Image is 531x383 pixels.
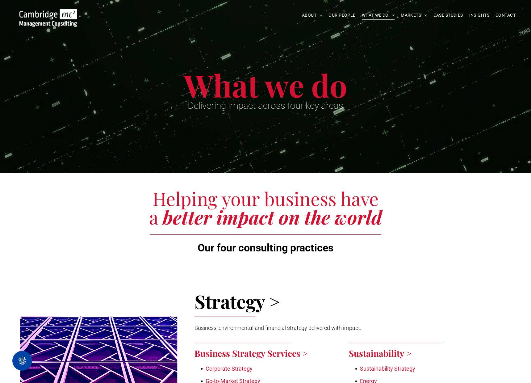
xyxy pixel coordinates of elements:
[198,242,333,254] span: Our four consulting practices
[398,11,430,20] a: MARKETS
[194,347,308,359] a: Business Strategy Services >
[194,289,280,314] span: Strategy >
[163,204,382,229] span: better impact on the world
[430,11,466,20] a: CASE STUDIES
[359,11,398,20] a: WHAT WE DO
[466,11,492,20] a: INSIGHTS
[184,64,347,105] span: What we do
[194,325,361,331] span: Business, environmental and financial strategy delivered with impact.
[188,100,343,111] span: Delivering impact across four key areas
[299,11,326,20] a: ABOUT
[19,10,77,16] a: Your Business Transformed | Cambridge Management Consulting
[360,365,415,372] a: Sustainability Strategy
[19,9,77,27] img: Go to Homepage
[325,11,358,20] a: OUR PEOPLE
[206,365,253,372] a: Corporate Strategy
[492,11,519,20] a: CONTACT
[149,186,379,229] span: Helping your business have a
[349,347,412,359] a: Sustainability >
